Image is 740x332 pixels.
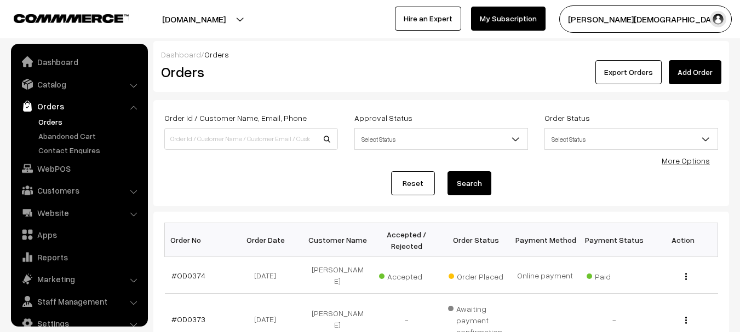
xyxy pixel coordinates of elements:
a: #OD0373 [171,314,205,324]
img: Menu [685,273,687,280]
button: Export Orders [595,60,662,84]
a: Marketing [14,269,144,289]
a: My Subscription [471,7,546,31]
img: user [710,11,726,27]
a: Hire an Expert [395,7,461,31]
th: Payment Method [510,223,580,257]
label: Order Id / Customer Name, Email, Phone [164,112,307,124]
a: Add Order [669,60,721,84]
h2: Orders [161,63,337,80]
a: More Options [662,156,710,165]
span: Paid [587,268,641,282]
th: Accepted / Rejected [372,223,441,257]
a: #OD0374 [171,271,205,280]
a: COMMMERCE [14,11,110,24]
th: Action [649,223,718,257]
a: Apps [14,225,144,244]
th: Payment Status [580,223,649,257]
span: Accepted [379,268,434,282]
a: Contact Enquires [36,144,144,156]
img: COMMMERCE [14,14,129,22]
div: / [161,49,721,60]
a: Customers [14,180,144,200]
img: Menu [685,317,687,324]
a: Orders [36,116,144,127]
span: Orders [204,50,229,59]
a: Reports [14,247,144,267]
span: Select Status [355,130,527,149]
a: Reset [391,171,435,195]
span: Select Status [544,128,718,150]
button: [PERSON_NAME][DEMOGRAPHIC_DATA] [559,5,732,33]
th: Order Status [441,223,510,257]
td: [PERSON_NAME] [303,257,372,294]
span: Order Placed [449,268,503,282]
th: Order Date [234,223,303,257]
a: Catalog [14,74,144,94]
td: [DATE] [234,257,303,294]
a: Orders [14,96,144,116]
a: Website [14,203,144,223]
span: Select Status [354,128,528,150]
a: Dashboard [14,52,144,72]
input: Order Id / Customer Name / Customer Email / Customer Phone [164,128,338,150]
a: Dashboard [161,50,201,59]
a: Staff Management [14,292,144,311]
th: Customer Name [303,223,372,257]
td: Online payment [510,257,580,294]
span: Select Status [545,130,718,149]
th: Order No [165,223,234,257]
a: WebPOS [14,159,144,178]
label: Approval Status [354,112,412,124]
button: [DOMAIN_NAME] [124,5,264,33]
a: Abandoned Cart [36,130,144,142]
button: Search [448,171,491,195]
label: Order Status [544,112,590,124]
